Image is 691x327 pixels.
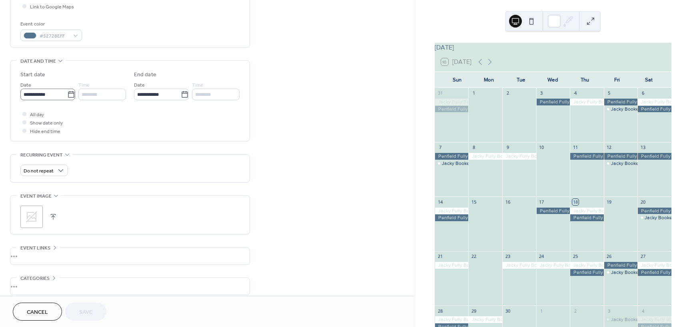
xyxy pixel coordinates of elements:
[134,71,156,79] div: End date
[30,127,60,136] span: Hide end time
[20,81,31,89] span: Date
[570,208,604,214] div: Jacky Fully Booked
[640,90,646,96] div: 6
[20,206,43,228] div: ;
[572,90,578,96] div: 4
[20,192,52,200] span: Event image
[604,153,638,160] div: Penfield Fully Booked
[40,32,69,40] span: #52728EFF
[637,106,671,113] div: Penfield Fully Booked
[505,90,511,96] div: 2
[601,72,633,88] div: Fri
[611,160,650,167] div: Jacky Booked PM
[645,214,683,221] div: Jacky Booked PM
[572,308,578,314] div: 2
[539,145,545,151] div: 10
[134,81,145,89] span: Date
[570,153,604,160] div: Penfield Fully Booked
[606,145,612,151] div: 12
[505,254,511,260] div: 23
[502,153,536,160] div: Jacky Fully Booked
[640,145,646,151] div: 13
[611,269,650,276] div: Jacky Booked PM
[637,153,671,160] div: Penfield Fully Booked
[569,72,601,88] div: Thu
[10,278,250,295] div: •••
[30,3,74,11] span: Link to Google Maps
[570,99,604,105] div: Jacky Fully Booked
[20,20,80,28] div: Event color
[536,208,570,214] div: Penfield Fully Booked
[637,99,671,105] div: Jacky Fully Booked
[435,316,469,323] div: Jacky Fully Booked
[471,254,477,260] div: 22
[637,208,671,214] div: Penfield Fully Booked
[537,72,569,88] div: Wed
[437,308,443,314] div: 28
[437,199,443,205] div: 14
[539,199,545,205] div: 17
[20,71,45,79] div: Start date
[606,90,612,96] div: 5
[539,90,545,96] div: 3
[640,199,646,205] div: 20
[604,160,638,167] div: Jacky Booked PM
[435,106,469,113] div: Penfield Fully Booked
[604,106,638,113] div: Jacky Booked PM
[471,90,477,96] div: 1
[505,145,511,151] div: 9
[20,57,56,65] span: Date and time
[27,308,48,317] span: Cancel
[606,199,612,205] div: 19
[637,262,671,269] div: Jacky Fully Booked
[435,214,469,221] div: Penfield Fully Booked
[468,153,502,160] div: Jacky Fully Booked
[606,308,612,314] div: 3
[539,308,545,314] div: 1
[502,262,536,269] div: Jacky Fully Booked
[435,99,469,105] div: Jacky Fully Booked
[572,199,578,205] div: 18
[435,43,671,52] div: [DATE]
[505,199,511,205] div: 16
[78,81,90,89] span: Time
[435,160,469,167] div: Jacky Booked PM
[611,106,650,113] div: Jacky Booked PM
[13,303,62,321] button: Cancel
[640,308,646,314] div: 4
[435,153,469,160] div: Penfield Fully Booked
[604,269,638,276] div: Jacky Booked PM
[435,262,469,269] div: Jacky Fully Booked
[30,111,44,119] span: All day
[570,262,604,269] div: Jacky Fully Booked
[637,316,671,323] div: Jacky Fully Booked
[637,214,671,221] div: Jacky Booked PM
[637,269,671,276] div: Penfield Fully Booked
[437,145,443,151] div: 7
[604,316,638,323] div: Jacky Booked PM
[539,254,545,260] div: 24
[633,72,665,88] div: Sat
[570,269,604,276] div: Penfield Fully Booked
[604,262,638,269] div: Penfield Fully Booked
[473,72,505,88] div: Mon
[570,214,604,221] div: Penfield Fully Booked
[20,244,50,252] span: Event links
[606,254,612,260] div: 26
[192,81,203,89] span: Time
[437,254,443,260] div: 21
[536,262,570,269] div: Jacky Fully Booked
[572,145,578,151] div: 11
[471,308,477,314] div: 29
[505,308,511,314] div: 30
[24,166,54,176] span: Do not repeat
[572,254,578,260] div: 25
[437,90,443,96] div: 31
[435,208,469,214] div: Jacky Fully Booked
[536,99,570,105] div: Penfield Fully Booked
[10,248,250,264] div: •••
[20,274,50,283] span: Categories
[471,199,477,205] div: 15
[471,145,477,151] div: 8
